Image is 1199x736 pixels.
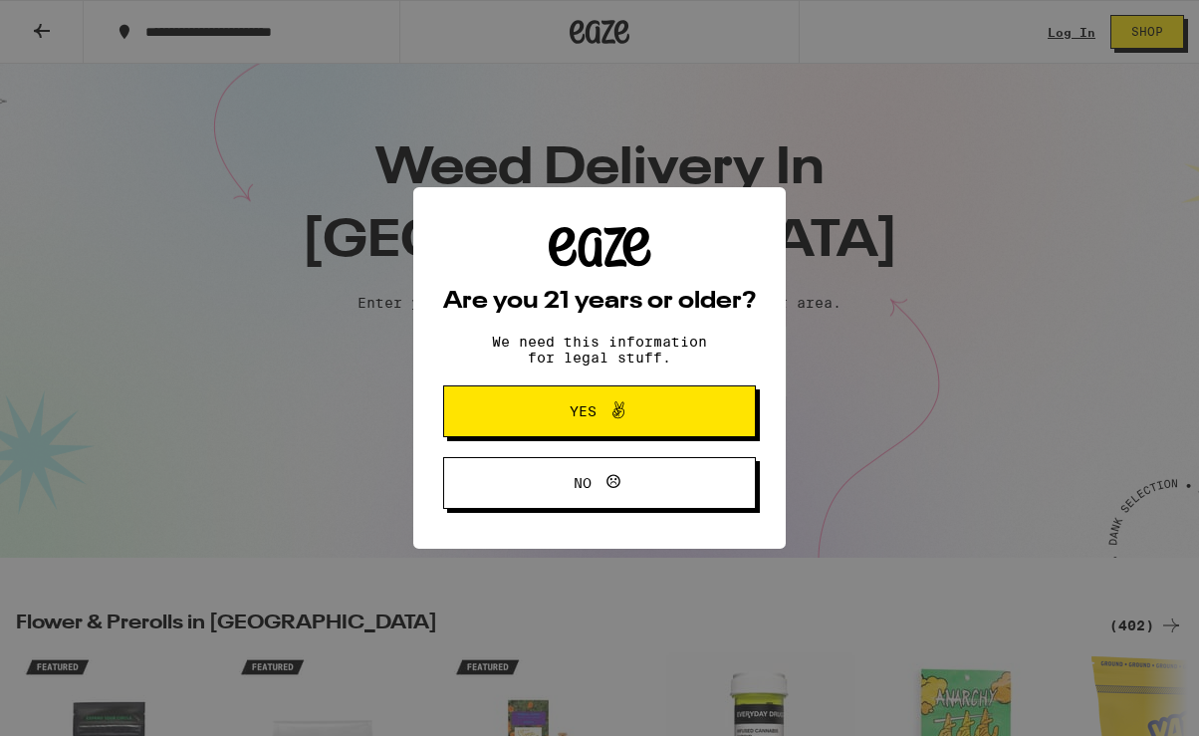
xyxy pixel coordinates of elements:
span: Yes [570,404,597,418]
span: No [574,476,592,490]
h2: Are you 21 years or older? [443,290,756,314]
p: We need this information for legal stuff. [475,334,724,366]
button: Yes [443,385,756,437]
button: No [443,457,756,509]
